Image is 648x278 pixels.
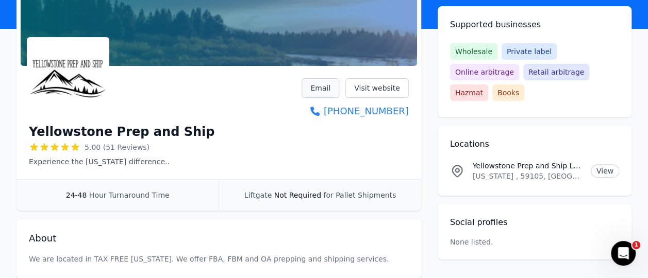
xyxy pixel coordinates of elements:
p: None listed. [450,237,493,247]
span: Online arbitrage [450,64,519,80]
span: 5.00 (51 Reviews) [85,142,149,152]
span: Wholesale [450,43,497,60]
h1: Yellowstone Prep and Ship [29,124,214,140]
span: Private label [502,43,557,60]
span: Hazmat [450,84,488,101]
h2: Locations [450,138,619,150]
p: [US_STATE] , 59105, [GEOGRAPHIC_DATA] [473,171,583,181]
img: Yellowstone Prep and Ship [29,39,107,117]
span: Hour Turnaround Time [89,191,170,199]
span: 1 [632,241,640,249]
h2: About [29,231,409,246]
span: Retail arbitrage [523,64,589,80]
a: [PHONE_NUMBER] [302,104,408,118]
h2: Supported businesses [450,19,619,31]
a: Visit website [345,78,409,98]
p: We are located in TAX FREE [US_STATE]. We offer FBA, FBM and OA prepping and shipping services. [29,254,409,264]
span: for Pallet Shipments [323,191,396,199]
h2: Social profiles [450,216,619,229]
span: Liftgate [244,191,272,199]
a: View [591,164,619,178]
a: Email [302,78,339,98]
span: Not Required [274,191,321,199]
p: Experience the [US_STATE] difference.. [29,157,214,167]
span: 24-48 [66,191,87,199]
p: Yellowstone Prep and Ship Location [473,161,583,171]
span: Books [492,84,524,101]
iframe: Intercom live chat [611,241,636,266]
